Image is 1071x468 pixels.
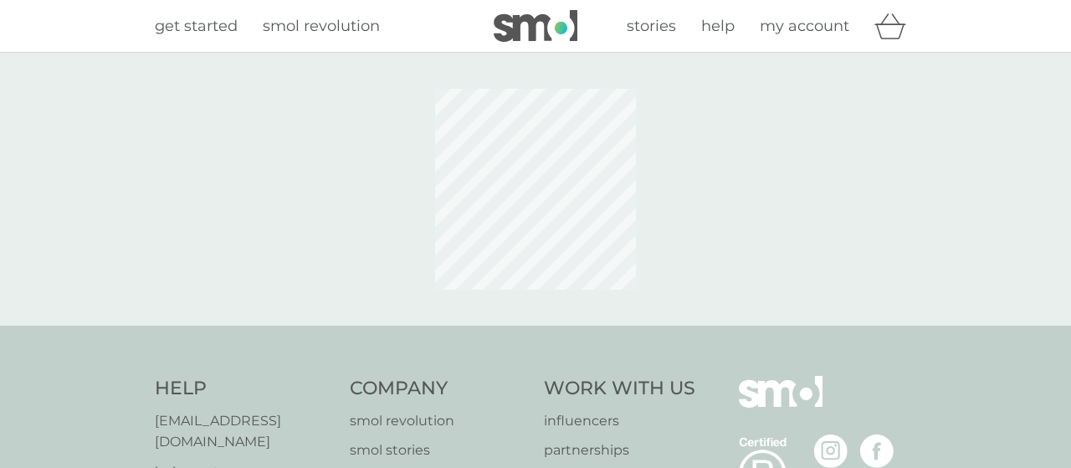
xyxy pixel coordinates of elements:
a: [EMAIL_ADDRESS][DOMAIN_NAME] [155,410,333,453]
span: help [701,17,735,35]
a: my account [760,14,849,39]
h4: Work With Us [544,376,695,402]
span: smol revolution [263,17,380,35]
span: get started [155,17,238,35]
a: smol revolution [263,14,380,39]
h4: Help [155,376,333,402]
img: visit the smol Instagram page [814,435,848,468]
div: basket [874,9,916,43]
a: influencers [544,410,695,432]
a: help [701,14,735,39]
span: my account [760,17,849,35]
span: stories [627,17,676,35]
a: get started [155,14,238,39]
a: smol revolution [350,410,528,432]
a: stories [627,14,676,39]
img: smol [494,10,577,42]
a: smol stories [350,440,528,461]
h4: Company [350,376,528,402]
img: smol [739,376,822,433]
a: partnerships [544,440,695,461]
img: visit the smol Facebook page [860,435,894,468]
